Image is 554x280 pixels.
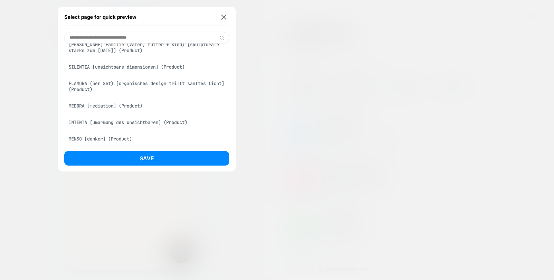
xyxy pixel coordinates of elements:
img: close [221,15,227,19]
img: edit [219,35,224,40]
div: MENSO [denker] (Product) [64,133,229,145]
div: SILENTIA [unsichtbare dimensionen] (Product) [64,61,229,73]
span: Select page for quick preview [64,14,137,20]
div: MEDORA [mediation] (Product) [64,100,229,112]
div: [PERSON_NAME] Familie (Vater, Mutter + Kind) [skulpturale starke zum [DATE]] (Product) [64,38,229,57]
div: INTENTA [umarmung des unsichtbaren] (Product) [64,116,229,129]
div: FLAMORA (3er Set) [organisches design trifft sanftes licht] (Product) [64,77,229,96]
button: Save [64,151,229,166]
